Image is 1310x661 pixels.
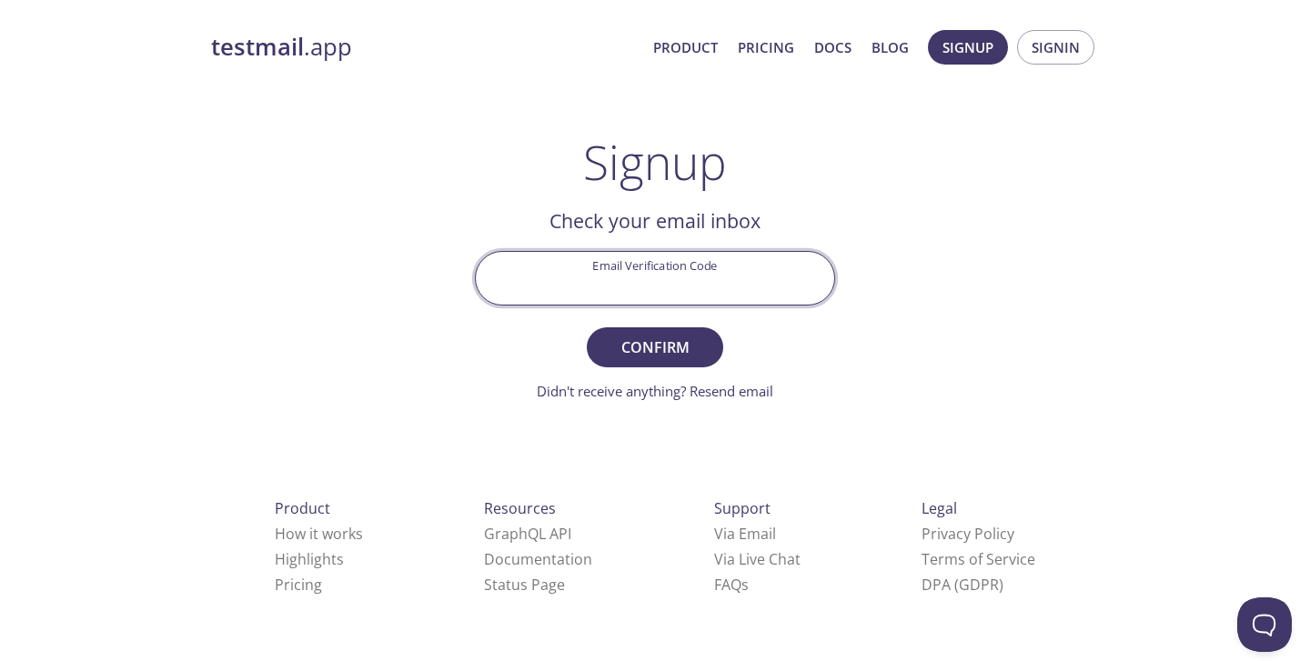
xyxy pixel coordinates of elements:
[714,575,749,595] a: FAQ
[1237,597,1292,652] iframe: Help Scout Beacon - Open
[942,35,993,59] span: Signup
[275,549,344,569] a: Highlights
[607,335,703,360] span: Confirm
[475,205,835,236] h2: Check your email inbox
[872,35,909,59] a: Blog
[484,549,592,569] a: Documentation
[484,575,565,595] a: Status Page
[211,32,639,63] a: testmail.app
[583,135,727,189] h1: Signup
[275,575,322,595] a: Pricing
[928,30,1008,65] button: Signup
[922,524,1014,544] a: Privacy Policy
[537,382,773,400] a: Didn't receive anything? Resend email
[275,498,330,518] span: Product
[922,498,957,518] span: Legal
[741,575,749,595] span: s
[714,524,776,544] a: Via Email
[211,31,304,63] strong: testmail
[484,524,571,544] a: GraphQL API
[714,498,771,518] span: Support
[922,549,1035,569] a: Terms of Service
[1032,35,1080,59] span: Signin
[653,35,718,59] a: Product
[738,35,794,59] a: Pricing
[714,549,801,569] a: Via Live Chat
[275,524,363,544] a: How it works
[922,575,1003,595] a: DPA (GDPR)
[814,35,851,59] a: Docs
[484,498,556,518] span: Resources
[1017,30,1094,65] button: Signin
[587,327,723,367] button: Confirm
